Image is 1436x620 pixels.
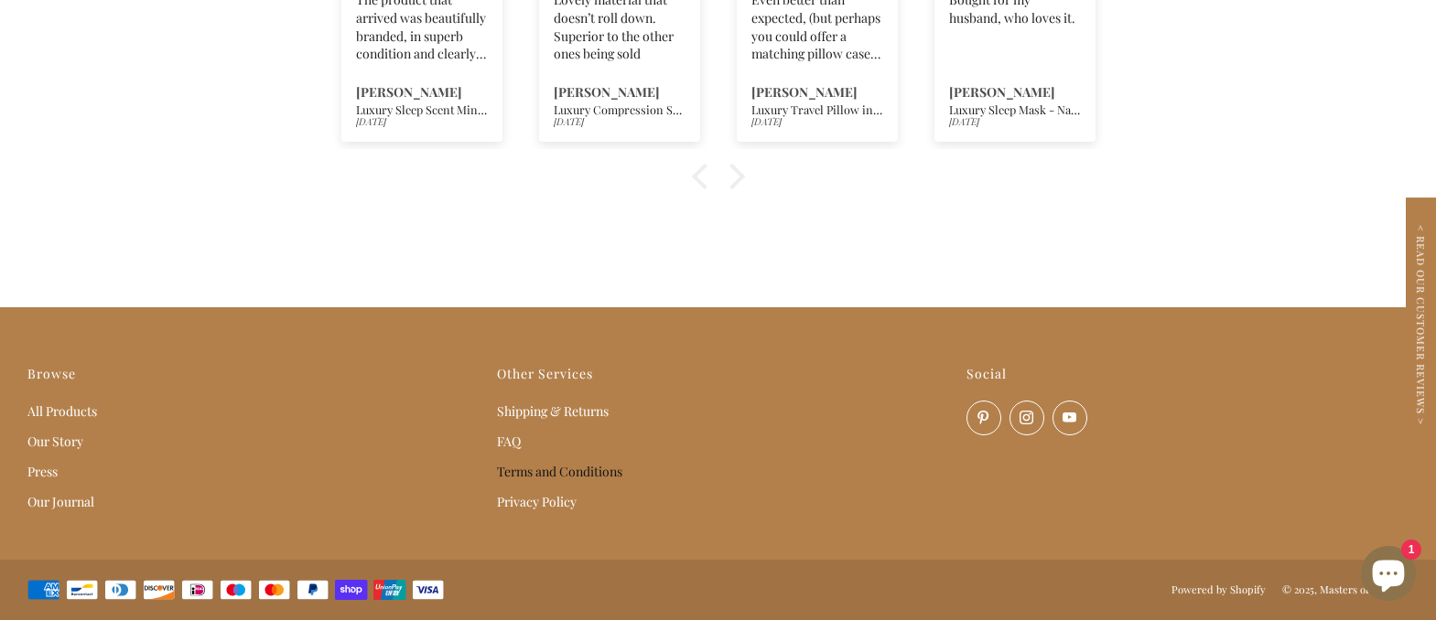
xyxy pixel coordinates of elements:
a: Shipping & Returns [497,402,609,420]
h3: Social [966,362,1409,387]
a: Luxury Compression Socks - Black [554,102,686,118]
span: © 2025, Masters of Mayfair [1282,583,1409,596]
a: Powered by Shopify [1171,583,1266,596]
div: [DATE] [949,117,1081,127]
div: [PERSON_NAME] [356,83,488,102]
a: Luxury Travel Pillow in Navy Blue [751,102,883,118]
a: Terms and Conditions [497,463,622,480]
div: Click to open Judge.me floating reviews tab [1406,198,1436,453]
inbox-online-store-chat: Shopify online store chat [1355,546,1421,605]
div: [DATE] [751,117,883,127]
a: Privacy Policy [497,493,577,510]
a: Luxury Sleep Mask - Navy Blue [949,102,1081,118]
a: Our Journal [27,493,94,510]
h3: Browse [27,362,470,387]
h3: Other Services [497,362,939,387]
div: [DATE] [554,117,686,127]
a: Luxury Sleep Scent Mini Collection [356,102,488,118]
a: Press [27,463,58,480]
div: [PERSON_NAME] [554,83,686,102]
div: [PERSON_NAME] [751,83,883,102]
a: Our Story [27,433,83,450]
div: [PERSON_NAME] [949,83,1081,102]
a: All Products [27,402,97,420]
div: [DATE] [356,117,488,127]
a: FAQ [497,433,521,450]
